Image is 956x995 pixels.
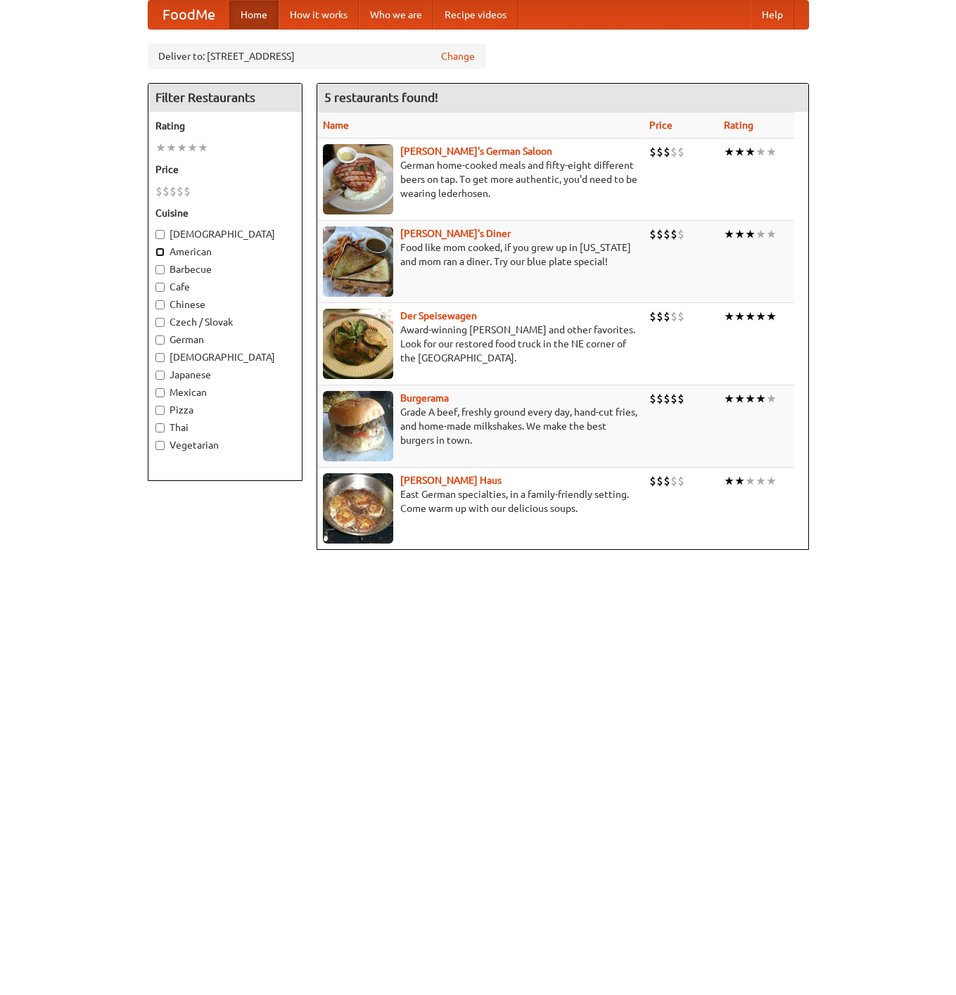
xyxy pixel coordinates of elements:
[155,162,295,176] h5: Price
[323,240,638,269] p: Food like mom cooked, if you grew up in [US_STATE] and mom ran a diner. Try our blue plate special!
[323,473,393,544] img: kohlhaus.jpg
[155,206,295,220] h5: Cuisine
[656,309,663,324] li: $
[155,421,295,435] label: Thai
[649,391,656,406] li: $
[187,140,198,155] li: ★
[649,144,656,160] li: $
[155,280,295,294] label: Cafe
[155,265,165,274] input: Barbecue
[756,473,766,489] li: ★
[734,309,745,324] li: ★
[177,184,184,199] li: $
[724,309,734,324] li: ★
[663,226,670,242] li: $
[155,184,162,199] li: $
[155,297,295,312] label: Chinese
[155,368,295,382] label: Japanese
[155,318,165,327] input: Czech / Slovak
[734,144,745,160] li: ★
[734,226,745,242] li: ★
[323,158,638,200] p: German home-cooked meals and fifty-eight different beers on tap. To get more authentic, you'd nee...
[766,309,777,324] li: ★
[324,91,438,104] ng-pluralize: 5 restaurants found!
[400,228,511,239] b: [PERSON_NAME]'s Diner
[155,335,165,345] input: German
[166,140,177,155] li: ★
[323,144,393,214] img: esthers.jpg
[649,226,656,242] li: $
[663,473,670,489] li: $
[766,226,777,242] li: ★
[649,473,656,489] li: $
[323,309,393,379] img: speisewagen.jpg
[734,473,745,489] li: ★
[656,226,663,242] li: $
[198,140,208,155] li: ★
[323,323,638,365] p: Award-winning [PERSON_NAME] and other favorites. Look for our restored food truck in the NE corne...
[724,226,734,242] li: ★
[734,391,745,406] li: ★
[745,391,756,406] li: ★
[751,1,794,29] a: Help
[155,333,295,347] label: German
[359,1,433,29] a: Who we are
[745,473,756,489] li: ★
[766,391,777,406] li: ★
[724,120,753,131] a: Rating
[155,350,295,364] label: [DEMOGRAPHIC_DATA]
[400,146,552,157] a: [PERSON_NAME]'s German Saloon
[155,245,295,259] label: American
[670,473,677,489] li: $
[177,140,187,155] li: ★
[400,310,477,321] a: Der Speisewagen
[148,1,229,29] a: FoodMe
[677,226,684,242] li: $
[745,226,756,242] li: ★
[323,120,349,131] a: Name
[656,391,663,406] li: $
[766,473,777,489] li: ★
[745,144,756,160] li: ★
[155,248,165,257] input: American
[155,423,165,432] input: Thai
[756,144,766,160] li: ★
[756,391,766,406] li: ★
[323,487,638,515] p: East German specialties, in a family-friendly setting. Come warm up with our delicious soups.
[323,391,393,461] img: burgerama.jpg
[155,140,166,155] li: ★
[323,405,638,447] p: Grade A beef, freshly ground every day, hand-cut fries, and home-made milkshakes. We make the bes...
[155,283,165,292] input: Cafe
[656,473,663,489] li: $
[670,391,677,406] li: $
[745,309,756,324] li: ★
[148,84,302,112] h4: Filter Restaurants
[279,1,359,29] a: How it works
[756,226,766,242] li: ★
[148,44,485,69] div: Deliver to: [STREET_ADDRESS]
[155,262,295,276] label: Barbecue
[433,1,518,29] a: Recipe videos
[670,309,677,324] li: $
[677,391,684,406] li: $
[400,475,502,486] a: [PERSON_NAME] Haus
[663,309,670,324] li: $
[155,300,165,309] input: Chinese
[756,309,766,324] li: ★
[677,144,684,160] li: $
[663,391,670,406] li: $
[155,227,295,241] label: [DEMOGRAPHIC_DATA]
[663,144,670,160] li: $
[724,391,734,406] li: ★
[677,473,684,489] li: $
[155,438,295,452] label: Vegetarian
[155,441,165,450] input: Vegetarian
[323,226,393,297] img: sallys.jpg
[724,144,734,160] li: ★
[155,385,295,399] label: Mexican
[155,315,295,329] label: Czech / Slovak
[229,1,279,29] a: Home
